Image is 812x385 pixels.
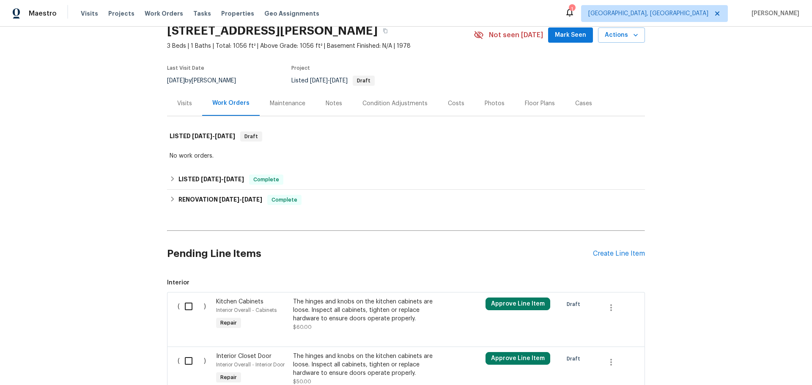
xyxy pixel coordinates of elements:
span: Work Orders [145,9,183,18]
div: RENOVATION [DATE]-[DATE]Complete [167,190,645,210]
span: Repair [217,319,240,327]
span: [DATE] [242,197,262,202]
span: [GEOGRAPHIC_DATA], [GEOGRAPHIC_DATA] [588,9,708,18]
span: Draft [354,78,374,83]
div: Maintenance [270,99,305,108]
div: Photos [485,99,505,108]
div: No work orders. [170,152,642,160]
span: Visits [81,9,98,18]
span: Interior Overall - Interior Door [216,362,285,367]
span: - [310,78,348,84]
span: Draft [567,355,584,363]
span: [DATE] [192,133,212,139]
span: Kitchen Cabinets [216,299,263,305]
div: The hinges and knobs on the kitchen cabinets are loose. Inspect all cabinets, tighten or replace ... [293,298,442,323]
span: Listed [291,78,375,84]
span: - [201,176,244,182]
div: LISTED [DATE]-[DATE]Draft [167,123,645,150]
button: Approve Line Item [486,352,550,365]
span: Complete [250,175,283,184]
button: Mark Seen [548,27,593,43]
span: $50.00 [293,379,311,384]
span: Project [291,66,310,71]
span: Last Visit Date [167,66,204,71]
span: Tasks [193,11,211,16]
span: Interior Overall - Cabinets [216,308,277,313]
span: Not seen [DATE] [489,31,543,39]
span: [DATE] [201,176,221,182]
span: [DATE] [330,78,348,84]
span: [DATE] [219,197,239,202]
div: Create Line Item [593,250,645,258]
span: [DATE] [310,78,328,84]
span: [DATE] [167,78,185,84]
div: LISTED [DATE]-[DATE]Complete [167,169,645,190]
h6: LISTED [170,131,235,142]
h6: RENOVATION [178,195,262,205]
span: 3 Beds | 1 Baths | Total: 1056 ft² | Above Grade: 1056 ft² | Basement Finished: N/A | 1978 [167,42,474,50]
div: Visits [177,99,192,108]
div: 1 [569,5,575,14]
span: Complete [268,196,301,204]
div: Notes [326,99,342,108]
div: Work Orders [212,99,250,107]
h6: LISTED [178,175,244,185]
span: Draft [241,132,261,141]
h2: [STREET_ADDRESS][PERSON_NAME] [167,27,378,35]
span: Properties [221,9,254,18]
div: Floor Plans [525,99,555,108]
span: - [219,197,262,202]
span: Geo Assignments [264,9,319,18]
span: - [192,133,235,139]
span: Interior Closet Door [216,353,272,359]
div: ( ) [175,295,214,334]
div: Cases [575,99,592,108]
div: by [PERSON_NAME] [167,76,246,86]
span: Projects [108,9,134,18]
div: Costs [448,99,464,108]
span: $60.00 [293,325,312,330]
span: Repair [217,373,240,382]
span: [DATE] [224,176,244,182]
span: Actions [605,30,638,41]
button: Approve Line Item [486,298,550,310]
button: Copy Address [378,23,393,38]
span: Draft [567,300,584,309]
span: Mark Seen [555,30,586,41]
div: The hinges and knobs on the kitchen cabinets are loose. Inspect all cabinets, tighten or replace ... [293,352,442,377]
span: [DATE] [215,133,235,139]
span: Maestro [29,9,57,18]
span: Interior [167,279,645,287]
span: [PERSON_NAME] [748,9,799,18]
div: Condition Adjustments [362,99,428,108]
h2: Pending Line Items [167,234,593,273]
button: Actions [598,27,645,43]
